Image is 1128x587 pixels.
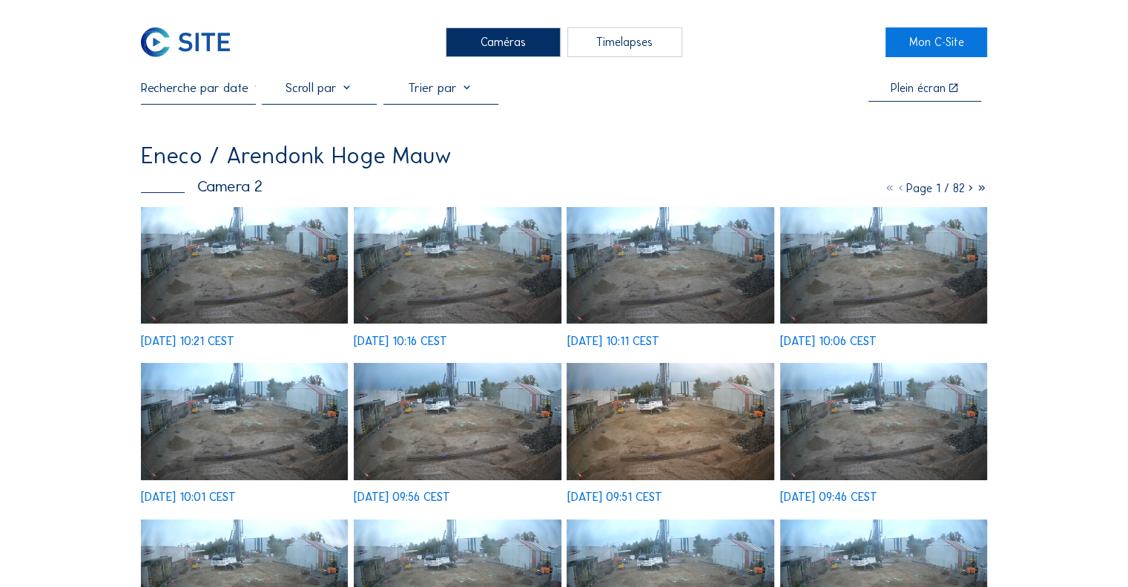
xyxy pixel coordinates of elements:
[141,178,263,194] div: Camera 2
[141,207,348,324] img: image_53766144
[780,335,877,347] div: [DATE] 10:06 CEST
[141,27,229,57] img: C-SITE Logo
[780,491,877,502] div: [DATE] 09:46 CEST
[567,335,659,347] div: [DATE] 10:11 CEST
[354,335,447,347] div: [DATE] 10:16 CEST
[141,145,452,168] div: Eneco / Arendonk Hoge Mauw
[446,27,561,57] div: Caméras
[354,363,561,479] img: image_53765430
[780,207,987,324] img: image_53765716
[141,491,236,502] div: [DATE] 10:01 CEST
[567,491,662,502] div: [DATE] 09:51 CEST
[141,363,348,479] img: image_53765570
[141,80,256,96] input: Recherche par date 󰅀
[780,363,987,479] img: image_53765143
[141,335,234,347] div: [DATE] 10:21 CEST
[567,27,682,57] div: Timelapses
[891,82,946,94] div: Plein écran
[567,207,774,324] img: image_53765864
[567,363,774,479] img: image_53765287
[141,27,243,57] a: C-SITE Logo
[885,27,987,57] a: Mon C-Site
[354,491,450,502] div: [DATE] 09:56 CEST
[906,181,965,195] span: Page 1 / 82
[354,207,561,324] img: image_53765996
